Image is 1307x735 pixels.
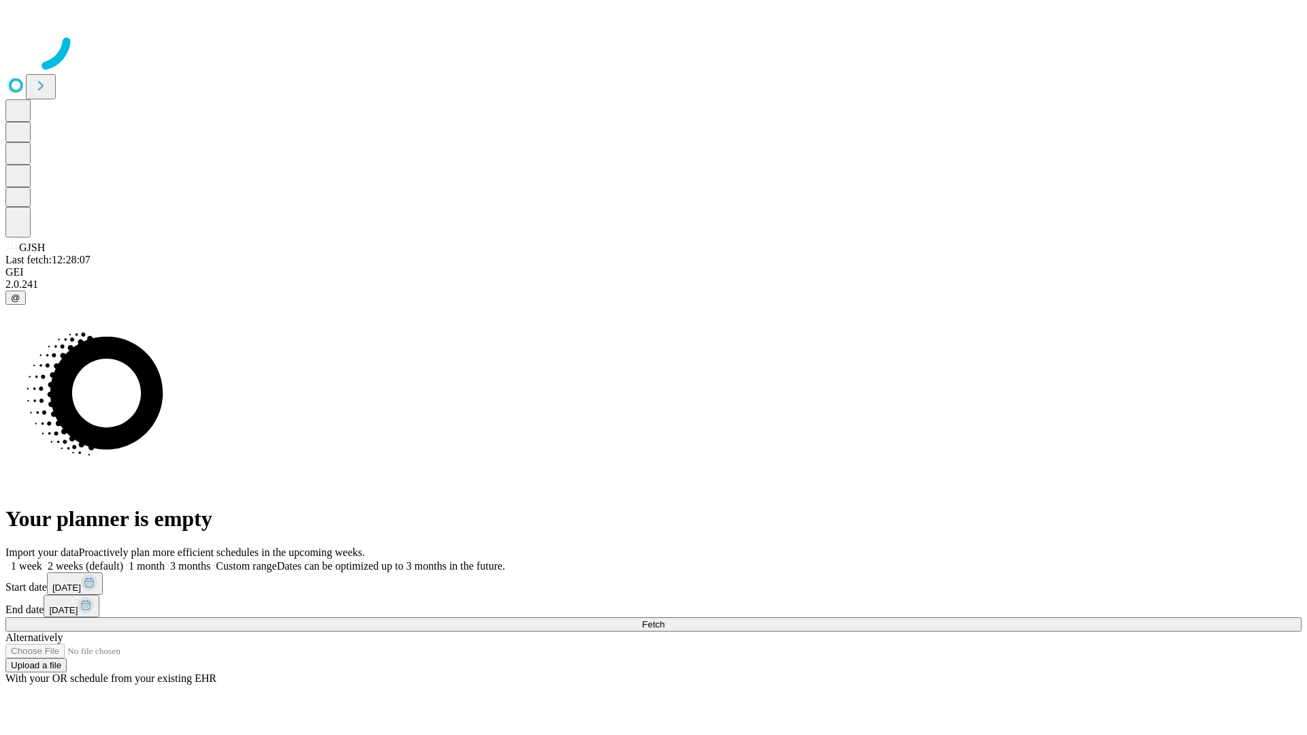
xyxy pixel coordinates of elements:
[5,572,1302,595] div: Start date
[5,595,1302,617] div: End date
[5,254,91,265] span: Last fetch: 12:28:07
[44,595,99,617] button: [DATE]
[5,658,67,672] button: Upload a file
[11,293,20,303] span: @
[216,560,276,572] span: Custom range
[642,619,664,630] span: Fetch
[5,266,1302,278] div: GEI
[5,632,63,643] span: Alternatively
[5,278,1302,291] div: 2.0.241
[129,560,165,572] span: 1 month
[52,583,81,593] span: [DATE]
[277,560,505,572] span: Dates can be optimized up to 3 months in the future.
[19,242,45,253] span: GJSH
[170,560,210,572] span: 3 months
[48,560,123,572] span: 2 weeks (default)
[5,291,26,305] button: @
[11,560,42,572] span: 1 week
[79,546,365,558] span: Proactively plan more efficient schedules in the upcoming weeks.
[5,506,1302,532] h1: Your planner is empty
[5,617,1302,632] button: Fetch
[47,572,103,595] button: [DATE]
[5,672,216,684] span: With your OR schedule from your existing EHR
[49,605,78,615] span: [DATE]
[5,546,79,558] span: Import your data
